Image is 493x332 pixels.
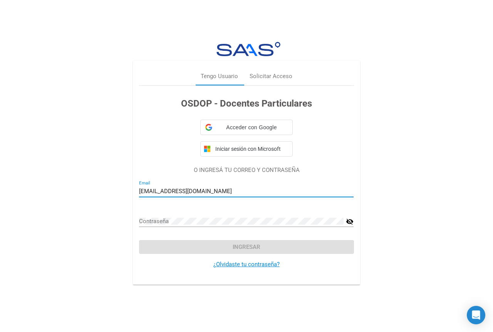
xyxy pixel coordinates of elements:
[250,72,292,81] div: Solicitar Acceso
[467,306,485,324] div: Open Intercom Messenger
[213,261,280,268] a: ¿Olvidaste tu contraseña?
[214,146,289,152] span: Iniciar sesión con Microsoft
[139,240,354,254] button: Ingresar
[139,97,354,110] h3: OSDOP - Docentes Particulares
[200,120,293,135] div: Acceder con Google
[233,244,260,250] span: Ingresar
[215,123,288,132] span: Acceder con Google
[201,72,238,81] div: Tengo Usuario
[139,166,354,175] p: O INGRESÁ TU CORREO Y CONTRASEÑA
[346,217,354,226] mat-icon: visibility_off
[200,141,293,157] button: Iniciar sesión con Microsoft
